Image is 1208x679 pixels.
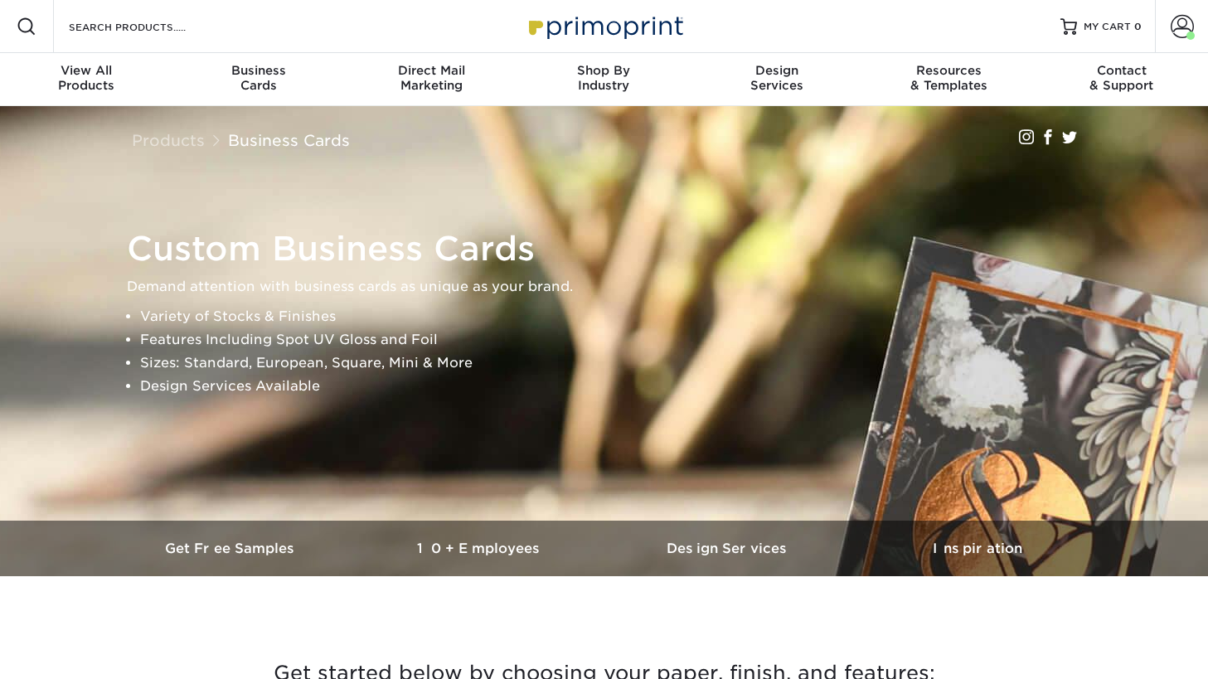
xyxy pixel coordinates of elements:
[517,63,690,78] span: Shop By
[140,328,1097,352] li: Features Including Spot UV Gloss and Foil
[345,63,517,93] div: Marketing
[172,63,345,78] span: Business
[127,275,1097,298] p: Demand attention with business cards as unique as your brand.
[228,131,350,149] a: Business Cards
[107,541,356,556] h3: Get Free Samples
[691,63,863,93] div: Services
[1134,21,1142,32] span: 0
[345,63,517,78] span: Direct Mail
[1036,63,1208,93] div: & Support
[140,305,1097,328] li: Variety of Stocks & Finishes
[132,131,205,149] a: Products
[1084,20,1131,34] span: MY CART
[345,53,517,106] a: Direct MailMarketing
[604,541,853,556] h3: Design Services
[107,521,356,576] a: Get Free Samples
[127,229,1097,269] h1: Custom Business Cards
[863,63,1036,93] div: & Templates
[172,63,345,93] div: Cards
[853,521,1102,576] a: Inspiration
[522,8,687,44] img: Primoprint
[853,541,1102,556] h3: Inspiration
[172,53,345,106] a: BusinessCards
[1036,63,1208,78] span: Contact
[691,53,863,106] a: DesignServices
[517,63,690,93] div: Industry
[140,375,1097,398] li: Design Services Available
[691,63,863,78] span: Design
[356,541,604,556] h3: 10+ Employees
[356,521,604,576] a: 10+ Employees
[863,63,1036,78] span: Resources
[517,53,690,106] a: Shop ByIndustry
[140,352,1097,375] li: Sizes: Standard, European, Square, Mini & More
[863,53,1036,106] a: Resources& Templates
[67,17,229,36] input: SEARCH PRODUCTS.....
[604,521,853,576] a: Design Services
[1036,53,1208,106] a: Contact& Support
